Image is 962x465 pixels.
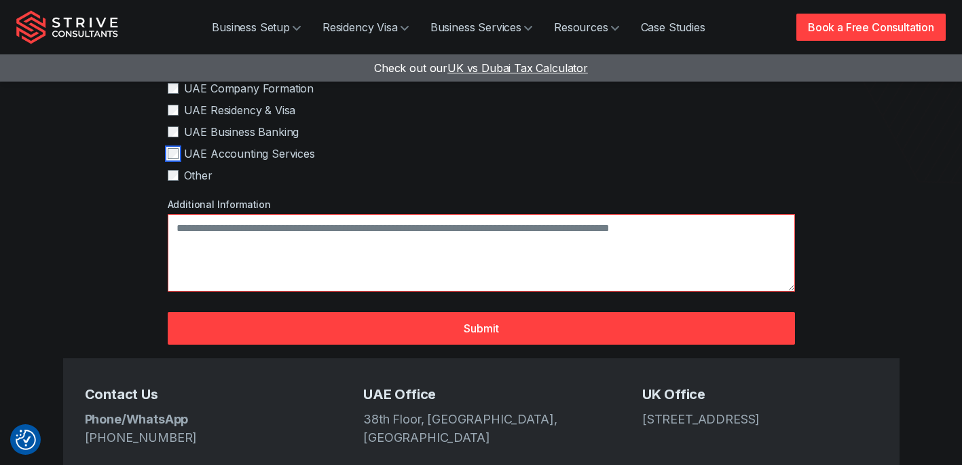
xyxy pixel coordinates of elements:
button: Consent Preferences [16,430,36,450]
a: [PHONE_NUMBER] [85,430,198,445]
strong: Phone/WhatsApp [85,412,189,426]
span: Other [184,167,212,184]
input: UAE Accounting Services [168,148,179,159]
img: Strive Consultants [16,10,118,44]
label: Additional Information [168,197,795,211]
h5: Contact Us [85,385,320,404]
button: Submit [168,312,795,345]
a: Residency Visa [312,14,420,41]
input: UAE Residency & Visa [168,105,179,116]
address: [STREET_ADDRESS] [642,410,878,428]
span: UK vs Dubai Tax Calculator [447,61,588,75]
a: Case Studies [630,14,716,41]
input: UAE Business Banking [168,126,179,137]
address: 38th Floor, [GEOGRAPHIC_DATA], [GEOGRAPHIC_DATA] [363,410,599,447]
span: UAE Business Banking [184,124,299,140]
span: UAE Accounting Services [184,145,315,162]
h5: UAE Office [363,385,599,404]
span: UAE Residency & Visa [184,102,296,118]
span: UAE Company Formation [184,80,314,97]
a: Business Setup [201,14,312,41]
a: Resources [543,14,630,41]
input: UAE Company Formation [168,83,179,94]
a: Check out ourUK vs Dubai Tax Calculator [374,61,588,75]
h5: UK Office [642,385,878,404]
a: Book a Free Consultation [796,14,946,41]
a: Business Services [420,14,543,41]
input: Other [168,170,179,181]
img: Revisit consent button [16,430,36,450]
